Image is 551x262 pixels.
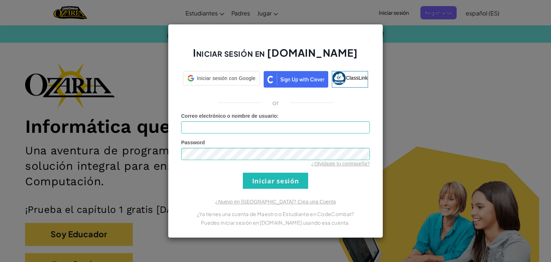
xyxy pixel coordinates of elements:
span: Correo electrónico o nombre de usuario [181,113,277,119]
span: Password [181,140,205,145]
a: Iniciar sesión con Google [183,71,260,88]
p: or [272,98,279,107]
div: Iniciar sesión con Google [183,71,260,85]
span: ClassLink [346,75,368,81]
a: ¿Olvidaste tu contraseña? [311,161,370,167]
p: Puedes iniciar sesión en [DOMAIN_NAME] usando esa cuenta. [181,218,370,227]
label: : [181,112,279,120]
a: ¿Nuevo en [GEOGRAPHIC_DATA]? Crea una Cuenta [215,199,336,205]
img: clever_sso_button@2x.png [264,71,328,88]
h2: Iniciar sesión en [DOMAIN_NAME] [181,46,370,67]
img: classlink-logo-small.png [332,71,346,85]
input: Iniciar sesión [243,173,308,189]
span: Iniciar sesión con Google [197,75,255,82]
p: ¿Ya tienes una cuenta de Maestro o Estudiante en CodeCombat? [181,210,370,218]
